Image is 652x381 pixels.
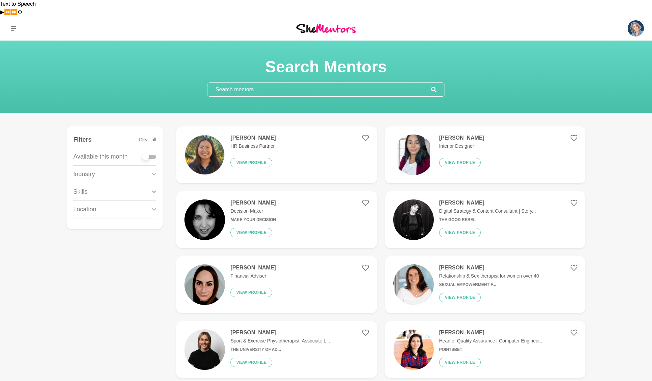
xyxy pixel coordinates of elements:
[439,199,536,206] h4: [PERSON_NAME]
[439,158,481,167] button: View profile
[73,152,128,161] p: Available this month
[230,228,272,237] button: View profile
[139,132,156,148] button: Clear all
[11,8,18,16] button: Forward
[176,126,377,183] a: [PERSON_NAME]HR Business PartnerView profile
[439,282,539,287] h6: Sexual Empowerment f...
[4,8,11,16] button: Previous
[439,358,481,367] button: View profile
[439,217,536,222] h6: The Good Rebel
[230,329,330,336] h4: [PERSON_NAME]
[385,256,585,313] a: [PERSON_NAME]Relationship & Sex therapist for women over 40Sexual Empowerment f...View profile
[439,347,544,352] h6: PointsBet
[176,256,377,313] a: [PERSON_NAME]Financial AdviserView profile
[230,347,330,352] h6: The University of Ad...
[393,199,434,240] img: 1044fa7e6122d2a8171cf257dcb819e56f039831-1170x656.jpg
[184,329,225,370] img: 523c368aa158c4209afe732df04685bb05a795a5-1125x1128.jpg
[439,293,481,302] button: View profile
[230,337,330,344] p: Sport & Exercise Physiotherapist, Associate L...
[18,8,22,16] button: Settings
[439,264,539,271] h4: [PERSON_NAME]
[628,20,644,37] img: Jade
[230,143,276,150] p: HR Business Partner
[439,337,544,344] p: Head of Quality Assurance | Computer Engineer...
[439,143,484,150] p: Interior Designer
[184,199,225,240] img: 443bca476f7facefe296c2c6ab68eb81e300ea47-400x400.jpg
[439,272,539,280] p: Relationship & Sex therapist for women over 40
[393,264,434,305] img: d6e4e6fb47c6b0833f5b2b80120bcf2f287bc3aa-2570x2447.jpg
[230,272,276,280] p: Financial Adviser
[439,228,481,237] button: View profile
[230,358,272,367] button: View profile
[385,321,585,378] a: [PERSON_NAME]Head of Quality Assurance | Computer Engineer...PointsBetView profile
[385,191,585,248] a: [PERSON_NAME]Digital Strategy & Content Consultant | Story...The Good RebelView profile
[439,135,484,141] h4: [PERSON_NAME]
[393,329,434,370] img: 59f335efb65c6b3f8f0c6c54719329a70c1332df-242x243.png
[296,24,356,33] img: She Mentors Logo
[230,199,276,206] h4: [PERSON_NAME]
[230,208,276,215] p: Decision Maker
[207,57,445,77] h1: Search Mentors
[393,135,434,175] img: 672c9e0f5c28f94a877040268cd8e7ac1f2c7f14-1080x1350.png
[439,208,536,215] p: Digital Strategy & Content Consultant | Story...
[73,205,96,214] p: Location
[73,187,87,196] p: Skills
[176,321,377,378] a: [PERSON_NAME]Sport & Exercise Physiotherapist, Associate L...The University of Ad...View profile
[385,126,585,183] a: [PERSON_NAME]Interior DesignerView profile
[230,158,272,167] button: View profile
[176,191,377,248] a: [PERSON_NAME]Decision MakerMake Your DecisionView profile
[184,135,225,175] img: 231d6636be52241877ec7df6b9df3e537ea7a8ca-1080x1080.png
[230,288,272,297] button: View profile
[230,217,276,222] h6: Make Your Decision
[207,83,431,96] input: Search mentors
[439,329,544,336] h4: [PERSON_NAME]
[230,135,276,141] h4: [PERSON_NAME]
[230,264,276,271] h4: [PERSON_NAME]
[73,136,92,144] h4: Filters
[184,264,225,305] img: 2462cd17f0db61ae0eaf7f297afa55aeb6b07152-1255x1348.jpg
[73,170,95,179] p: Industry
